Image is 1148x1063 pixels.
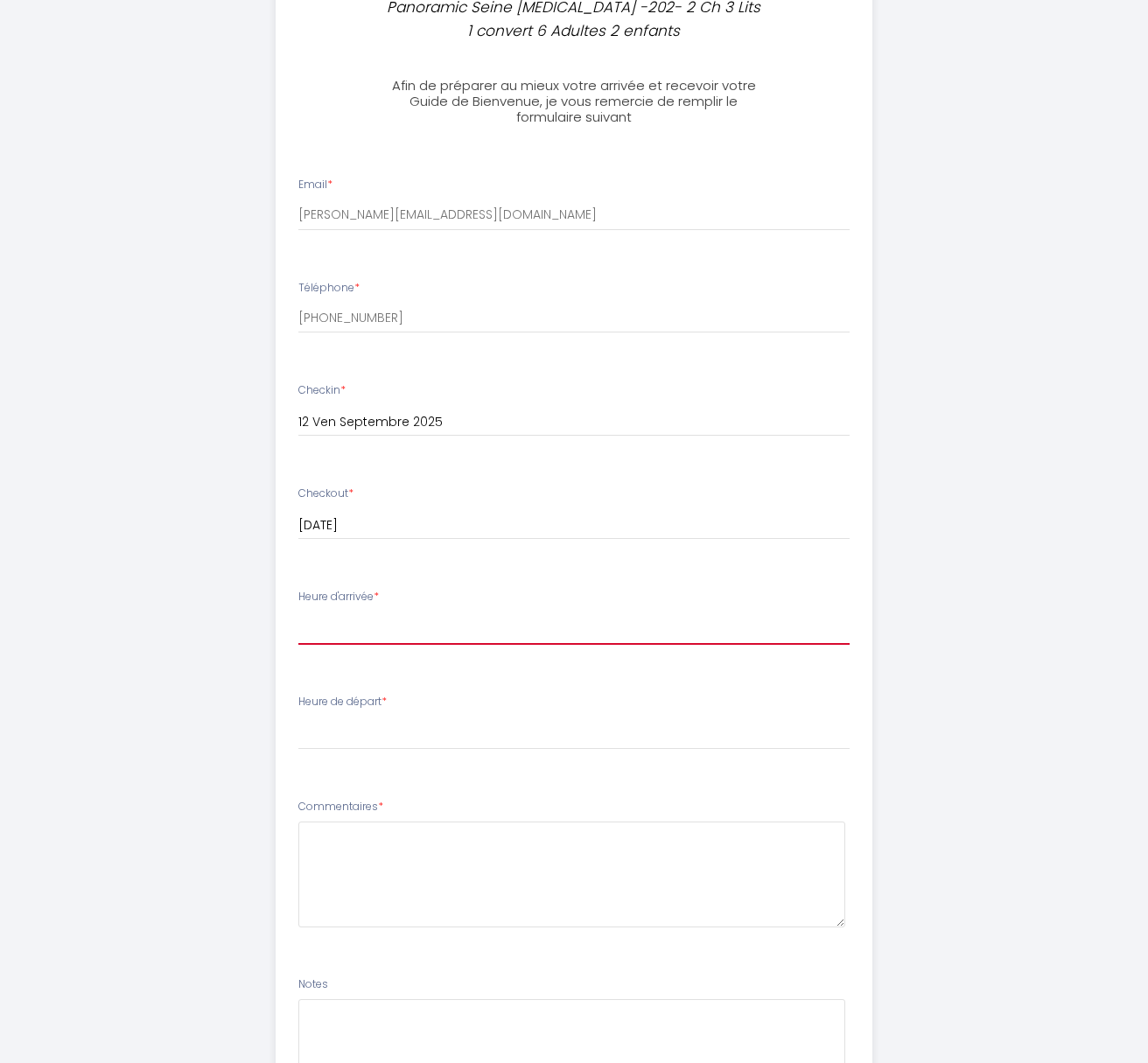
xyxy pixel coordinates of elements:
[298,177,332,193] label: Email
[298,382,346,399] label: Checkin
[298,976,328,993] label: Notes
[298,589,379,605] label: Heure d'arrivée
[298,694,387,710] label: Heure de départ
[298,280,360,297] label: Téléphone
[298,486,353,502] label: Checkout
[298,799,383,815] label: Commentaires
[379,78,768,125] h3: Afin de préparer au mieux votre arrivée et recevoir votre Guide de Bienvenue, je vous remercie de...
